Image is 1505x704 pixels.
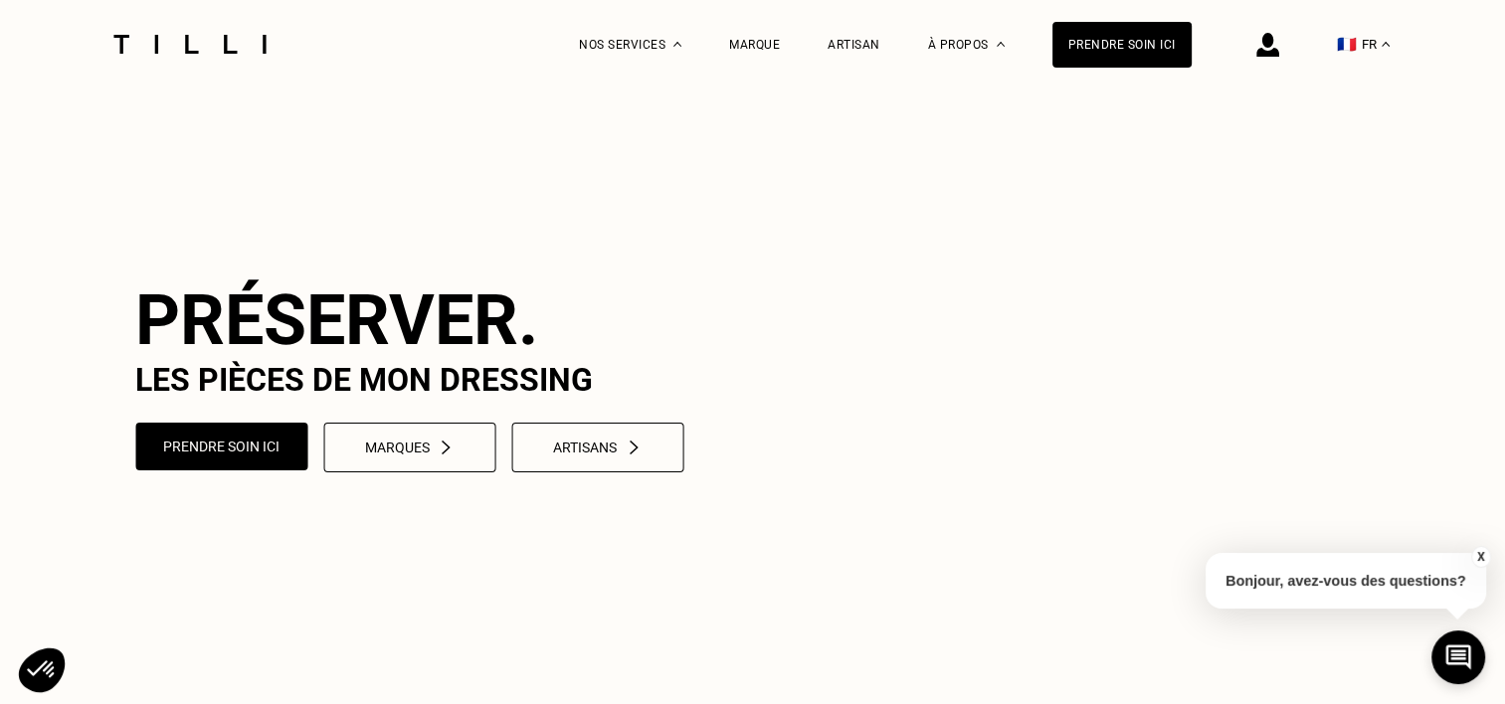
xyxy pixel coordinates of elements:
a: Prendre soin ici [135,423,307,472]
a: Marque [729,38,780,52]
button: Prendre soin ici [135,423,307,470]
button: X [1470,546,1490,568]
a: Prendre soin ici [1052,22,1192,68]
img: menu déroulant [1382,42,1390,47]
img: chevron [625,440,642,455]
img: Menu déroulant à propos [997,42,1005,47]
img: Logo du service de couturière Tilli [106,35,274,54]
p: Bonjour, avez-vous des questions? [1206,553,1486,609]
span: 🇫🇷 [1337,35,1357,54]
button: Artisanschevron [511,423,683,472]
img: icône connexion [1256,33,1279,57]
img: chevron [438,440,455,455]
a: Artisan [828,38,880,52]
img: Menu déroulant [673,42,681,47]
div: Marques [365,440,455,455]
button: Marqueschevron [323,423,495,472]
div: Artisans [553,440,642,455]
